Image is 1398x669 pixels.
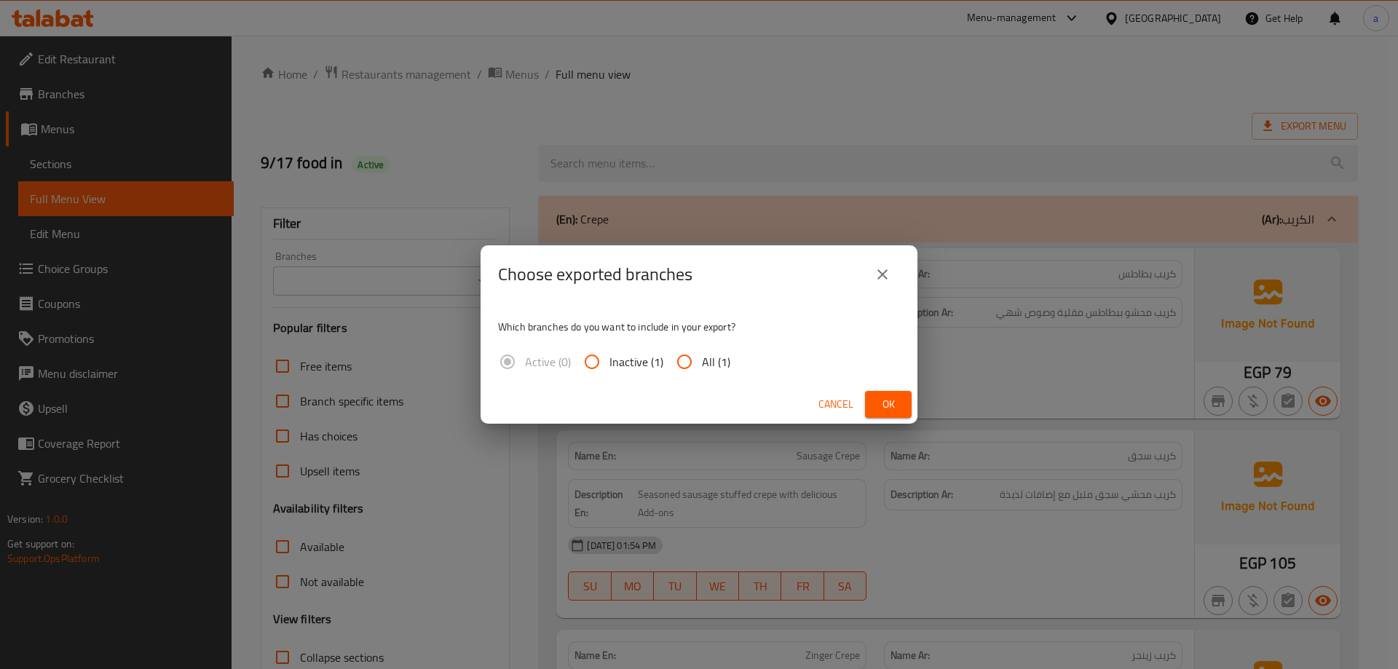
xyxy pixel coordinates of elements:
span: Inactive (1) [609,353,663,371]
button: Cancel [813,391,859,418]
button: Ok [865,391,912,418]
p: Which branches do you want to include in your export? [498,320,900,334]
h2: Choose exported branches [498,263,692,286]
span: Active (0) [525,353,571,371]
span: Cancel [818,395,853,413]
span: Ok [877,395,900,413]
button: close [865,257,900,292]
span: All (1) [702,353,730,371]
